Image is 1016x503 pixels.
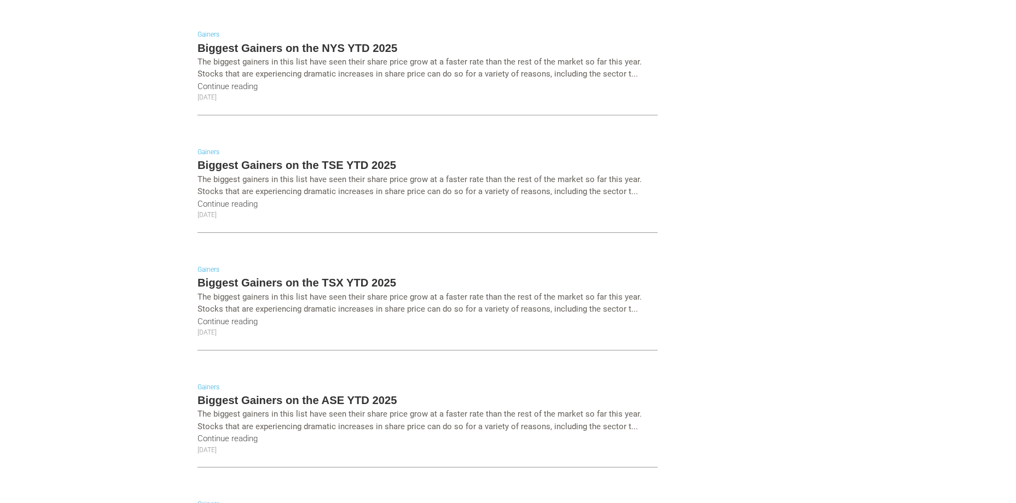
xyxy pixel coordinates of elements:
p: The biggest gainers in this list have seen their share price grow at a faster rate than the rest ... [198,56,658,80]
p: The biggest gainers in this list have seen their share price grow at a faster rate than the rest ... [198,291,658,315]
a: Continue reading [198,81,258,91]
a: Continue reading [198,317,258,326]
a: Gainers [198,266,219,273]
a: Gainers [198,383,219,391]
a: Gainers [198,31,219,38]
h5: Biggest Gainers on the NYS YTD 2025 [198,40,658,56]
p: The biggest gainers in this list have seen their share price grow at a faster rate than the rest ... [198,408,658,432]
p: [DATE] [198,92,658,102]
h5: Biggest Gainers on the TSE YTD 2025 [198,157,658,173]
h5: Biggest Gainers on the ASE YTD 2025 [198,393,658,408]
a: Continue reading [198,434,258,443]
h5: Biggest Gainers on the TSX YTD 2025 [198,275,658,290]
a: Gainers [198,148,219,156]
p: The biggest gainers in this list have seen their share price grow at a faster rate than the rest ... [198,173,658,198]
p: [DATE] [198,210,658,220]
p: [DATE] [198,445,658,455]
p: [DATE] [198,327,658,337]
a: Continue reading [198,199,258,209]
